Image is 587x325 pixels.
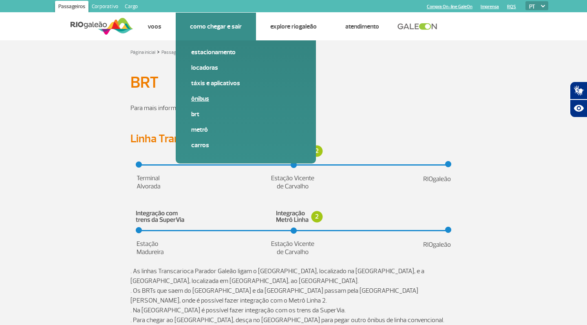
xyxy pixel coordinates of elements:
a: > [157,47,160,56]
button: Abrir tradutor de língua de sinais. [570,82,587,99]
a: Táxis e aplicativos [191,79,300,88]
a: Estacionamento [191,48,300,57]
a: Passageiros [161,49,186,55]
a: Metrô [191,125,300,134]
a: Ônibus [191,94,300,103]
a: Voos [148,22,161,31]
a: Como chegar e sair [190,22,242,31]
a: Página inicial [130,49,155,55]
a: Atendimento [345,22,379,31]
a: RQS [507,4,516,9]
div: Plugin de acessibilidade da Hand Talk. [570,82,587,117]
button: Abrir recursos assistivos. [570,99,587,117]
a: Imprensa [481,4,499,9]
a: BRT [191,110,300,119]
a: Cargo [121,1,141,14]
a: Corporativo [88,1,121,14]
h1: BRT [130,75,457,89]
h3: Linha Transcarioca Parador [130,133,457,145]
a: Carros [191,141,300,150]
p: . As linhas Transcarioca Parador Galeão ligam o [GEOGRAPHIC_DATA], localizado na [GEOGRAPHIC_DATA... [130,266,457,325]
a: Compra On-line GaleOn [427,4,472,9]
a: Locadoras [191,63,300,72]
p: Para mais informações, acesse: [130,93,457,113]
a: Explore RIOgaleão [270,22,317,31]
a: Passageiros [55,1,88,14]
